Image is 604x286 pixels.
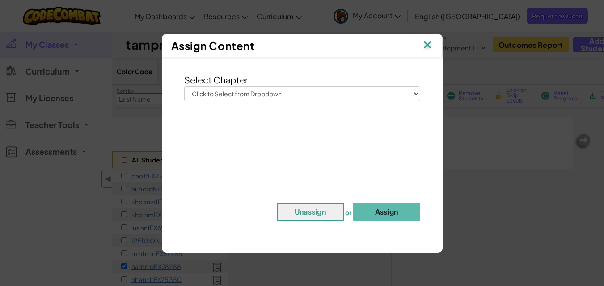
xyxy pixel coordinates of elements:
[345,208,352,216] span: or
[184,74,248,85] span: Select Chapter
[277,203,344,221] button: Unassign
[353,203,420,221] button: Assign
[422,39,433,52] img: IconClose.svg
[171,39,255,52] span: Assign Content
